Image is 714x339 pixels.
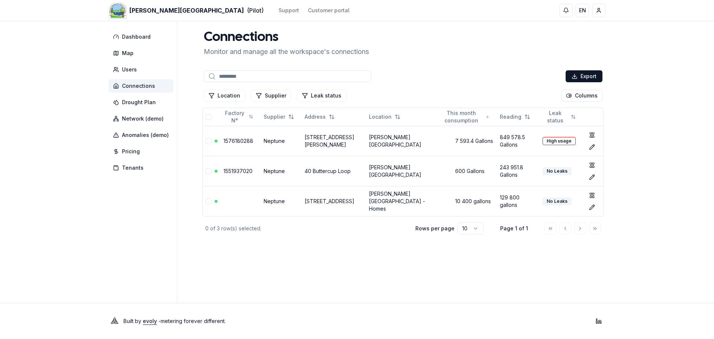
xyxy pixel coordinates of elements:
td: [PERSON_NAME][GEOGRAPHIC_DATA] [366,156,437,186]
img: Morgan's Point Resort Logo [109,1,126,19]
p: Monitor and manage all the workspace's connections [204,47,369,57]
a: 1551937020 [223,168,253,174]
span: Factory N° [223,109,246,124]
p: Rows per page [415,225,454,232]
span: Location [369,113,392,121]
button: Select row [206,138,212,144]
span: Map [122,49,134,57]
td: Neptune [261,186,302,216]
button: Sorted descending. Click to sort ascending. [436,111,494,123]
span: Supplier [264,113,285,121]
button: Select all [206,114,212,120]
td: [PERSON_NAME][GEOGRAPHIC_DATA] [366,126,437,156]
td: [PERSON_NAME][GEOGRAPHIC_DATA] - Homes [366,186,437,216]
span: Tenants [122,164,144,172]
h1: Connections [204,30,369,45]
button: EN [576,4,589,17]
span: Pricing [122,148,140,155]
a: [STREET_ADDRESS][PERSON_NAME] [305,134,354,148]
td: Neptune [261,156,302,186]
span: Anomalies (demo) [122,131,169,139]
button: Not sorted. Click to sort ascending. [300,111,339,123]
div: 600 Gallons [440,167,494,175]
button: Not sorted. Click to sort ascending. [364,111,405,123]
span: [PERSON_NAME][GEOGRAPHIC_DATA] [129,6,244,15]
span: Reading [500,113,521,121]
div: 7 593.4 Gallons [440,137,494,145]
button: Not sorted. Click to sort ascending. [219,111,258,123]
img: Evoly Logo [109,315,120,327]
button: Not sorted. Click to sort ascending. [495,111,535,123]
button: Select row [206,168,212,174]
span: (Pilot) [247,6,264,15]
a: evoly [143,318,157,324]
a: Dashboard [109,30,176,44]
button: Filter rows [297,90,346,102]
p: Built by - metering forever different . [123,316,226,326]
span: Address [305,113,326,121]
button: Select row [206,198,212,204]
a: 40 Buttercup Loop [305,168,351,174]
div: No Leaks [543,197,572,205]
div: High usage [543,137,576,145]
button: Not sorted. Click to sort ascending. [259,111,299,123]
span: Drought Plan [122,99,156,106]
a: Users [109,63,176,76]
button: Not sorted. Click to sort ascending. [538,111,580,123]
a: [STREET_ADDRESS] [305,198,354,204]
span: Dashboard [122,33,151,41]
span: Network (demo) [122,115,164,122]
a: Pricing [109,145,176,158]
a: 1576180288 [223,138,253,144]
div: 243 951.8 Gallons [500,164,537,179]
a: Drought Plan [109,96,176,109]
a: Customer portal [308,7,350,14]
button: Export [566,70,602,82]
a: Tenants [109,161,176,175]
a: Anomalies (demo) [109,128,176,142]
span: Leak status [543,109,568,124]
span: This month consumption [440,109,482,124]
div: No Leaks [543,167,572,175]
button: Filter rows [204,90,245,102]
a: [PERSON_NAME][GEOGRAPHIC_DATA](Pilot) [109,6,264,15]
div: 10 400 gallons [440,198,494,205]
a: Map [109,47,176,60]
div: 0 of 3 row(s) selected. [205,225,403,232]
td: Neptune [261,126,302,156]
button: Filter rows [251,90,291,102]
a: Network (demo) [109,112,176,125]
div: 849 578.5 Gallons [500,134,537,148]
a: Support [279,7,299,14]
a: Connections [109,79,176,93]
span: Connections [122,82,155,90]
span: EN [579,7,586,14]
div: Page 1 of 1 [495,225,533,232]
button: Toggle columns [561,90,602,102]
div: 129 800 gallons [500,194,537,209]
span: Users [122,66,137,73]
